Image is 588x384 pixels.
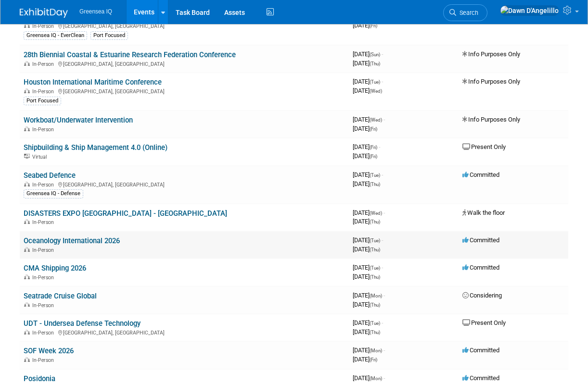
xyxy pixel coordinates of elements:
span: (Thu) [370,330,380,335]
span: [DATE] [353,50,383,58]
span: Search [456,9,478,16]
span: Info Purposes Only [462,50,520,58]
span: [DATE] [353,328,380,335]
span: (Fri) [370,126,377,132]
span: In-Person [32,357,57,363]
span: - [383,292,385,299]
span: - [382,78,383,85]
span: [DATE] [353,180,380,187]
span: - [383,374,385,382]
span: (Fri) [370,145,377,150]
span: Committed [462,264,499,271]
span: [DATE] [353,209,385,216]
span: [DATE] [353,22,377,29]
a: Search [443,4,487,21]
span: Committed [462,347,499,354]
span: Considering [462,292,502,299]
span: (Mon) [370,348,382,353]
span: [DATE] [353,347,385,354]
span: In-Person [32,302,57,309]
span: (Wed) [370,211,382,216]
span: In-Person [32,330,57,336]
a: UDT - Undersea Defense Technology [24,319,141,328]
span: Committed [462,236,499,244]
div: [GEOGRAPHIC_DATA], [GEOGRAPHIC_DATA] [24,328,345,336]
img: In-Person Event [24,126,30,131]
span: [DATE] [353,60,380,67]
span: [DATE] [353,246,380,253]
span: (Sun) [370,52,380,57]
img: In-Person Event [24,330,30,334]
span: (Wed) [370,88,382,94]
a: Oceanology International 2026 [24,236,120,245]
a: SOF Week 2026 [24,347,74,355]
span: (Thu) [370,274,380,280]
span: - [382,236,383,244]
span: - [383,209,385,216]
div: [GEOGRAPHIC_DATA], [GEOGRAPHIC_DATA] [24,180,345,188]
span: (Fri) [370,23,377,28]
img: Dawn D'Angelillo [500,5,559,16]
span: [DATE] [353,171,383,178]
span: Info Purposes Only [462,78,520,85]
span: Present Only [462,319,506,326]
img: In-Person Event [24,182,30,186]
span: In-Person [32,219,57,225]
a: Workboat/Underwater Intervention [24,116,133,124]
span: (Thu) [370,61,380,66]
img: ExhibitDay [20,8,68,18]
a: S​hipbuilding & Ship Management 4.0 (Online) [24,143,167,152]
img: In-Person Event [24,23,30,28]
div: [GEOGRAPHIC_DATA], [GEOGRAPHIC_DATA] [24,22,345,29]
span: (Tue) [370,173,380,178]
span: (Tue) [370,321,380,326]
span: - [383,347,385,354]
span: [DATE] [353,374,385,382]
span: (Tue) [370,79,380,85]
img: Virtual Event [24,154,30,159]
span: In-Person [32,182,57,188]
span: - [382,319,383,326]
span: [DATE] [353,236,383,244]
span: - [382,264,383,271]
span: In-Person [32,126,57,133]
span: [DATE] [353,292,385,299]
span: Virtual [32,154,50,160]
span: (Mon) [370,293,382,298]
span: [DATE] [353,356,377,363]
span: - [379,143,380,150]
span: [DATE] [353,152,377,160]
span: In-Person [32,247,57,253]
span: [DATE] [353,125,377,132]
span: (Thu) [370,182,380,187]
span: (Tue) [370,265,380,271]
span: In-Person [32,88,57,95]
img: In-Person Event [24,219,30,224]
a: DISASTERS EXPO [GEOGRAPHIC_DATA] - [GEOGRAPHIC_DATA] [24,209,227,218]
span: [DATE] [353,87,382,94]
span: [DATE] [353,143,380,150]
span: In-Person [32,61,57,67]
div: [GEOGRAPHIC_DATA], [GEOGRAPHIC_DATA] [24,87,345,95]
span: Greensea IQ [79,8,112,15]
div: Port Focused [24,97,61,105]
div: Greensea IQ - Defense [24,189,83,198]
span: (Fri) [370,357,377,362]
a: CMA Shipping 2026 [24,264,86,273]
span: - [382,50,383,58]
span: [DATE] [353,301,380,308]
span: [DATE] [353,264,383,271]
a: Posidonia [24,374,55,383]
a: Houston International Maritime Conference [24,78,162,87]
span: In-Person [32,274,57,281]
a: Seatrade Cruise Global [24,292,97,300]
span: (Tue) [370,238,380,243]
div: Greensea IQ - EverClean [24,31,87,40]
img: In-Person Event [24,88,30,93]
span: Committed [462,374,499,382]
span: Committed [462,171,499,178]
span: - [382,171,383,178]
span: In-Person [32,23,57,29]
a: Seabed Defence [24,171,76,180]
span: [DATE] [353,116,385,123]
